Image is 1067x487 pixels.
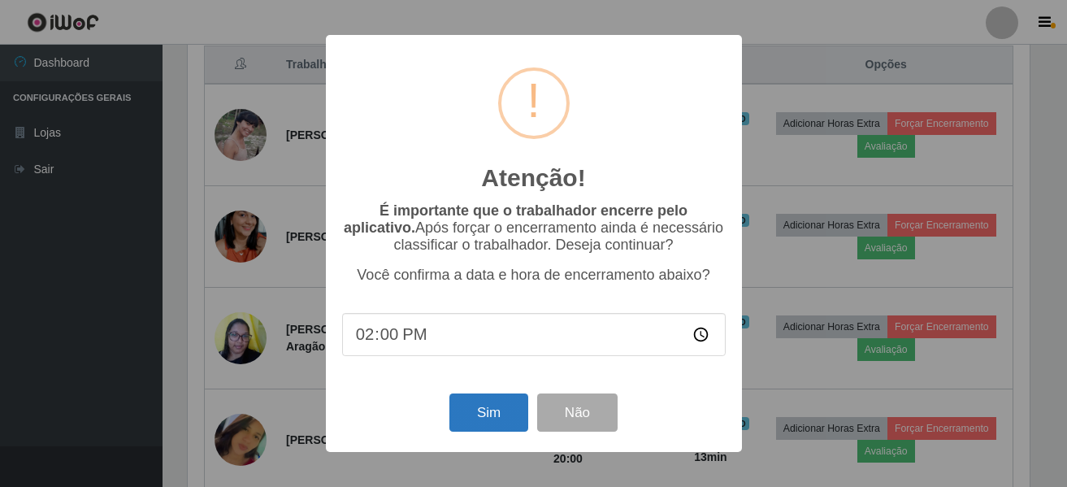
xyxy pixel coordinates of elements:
[344,202,687,236] b: É importante que o trabalhador encerre pelo aplicativo.
[342,202,726,254] p: Após forçar o encerramento ainda é necessário classificar o trabalhador. Deseja continuar?
[342,267,726,284] p: Você confirma a data e hora de encerramento abaixo?
[449,394,528,432] button: Sim
[537,394,618,432] button: Não
[481,163,585,193] h2: Atenção!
